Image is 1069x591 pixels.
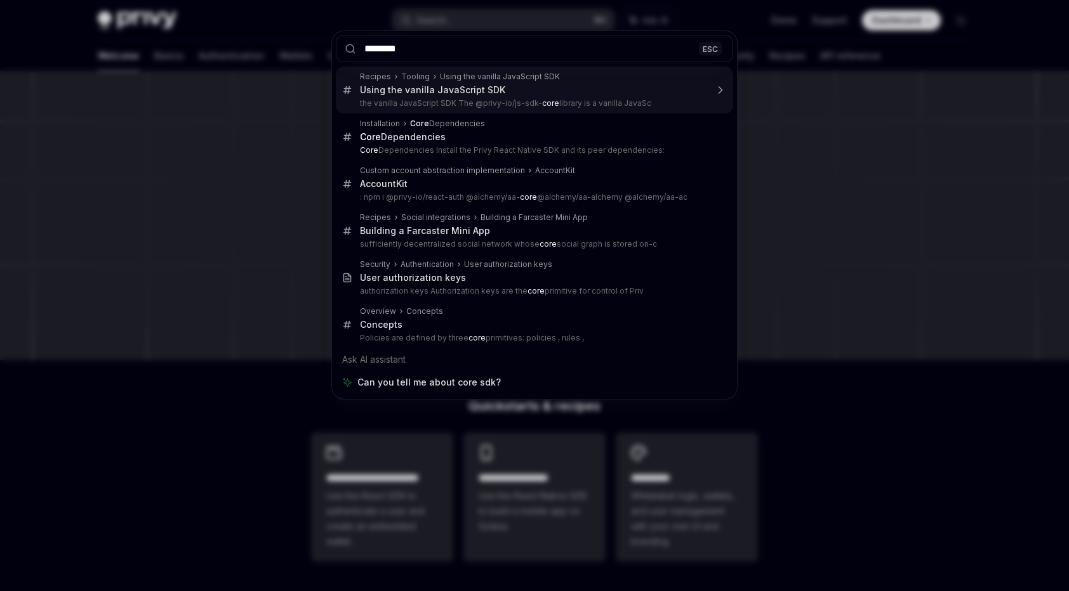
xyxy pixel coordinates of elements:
[357,376,501,389] span: Can you tell me about core sdk?
[360,178,408,190] div: AccountKit
[699,42,722,55] div: ESC
[401,72,430,82] div: Tooling
[468,333,486,342] b: core
[360,225,490,237] div: Building a Farcaster Mini App
[360,286,707,296] p: authorization keys Authorization keys are the primitive for control of Priv
[336,348,733,371] div: Ask AI assistant
[410,119,485,129] div: Dependencies
[481,212,588,223] div: Building a Farcaster Mini App
[360,192,707,202] p: : npm i @privy-io/react-auth @alchemy/aa- @alchemy/aa-alchemy @alchemy/aa-ac
[360,131,381,142] b: Core
[520,192,537,202] b: core
[528,286,545,295] b: core
[360,84,505,96] div: Using the vanilla JavaScript SDK
[410,119,429,128] b: Core
[360,272,466,283] div: User authorization keys
[360,259,390,270] div: Security
[540,239,557,249] b: core
[360,319,402,330] div: Concepts
[401,259,454,270] div: Authentication
[360,98,707,108] p: the vanilla JavaScript SDK The @privy-io/js-sdk- library is a vanilla JavaSc
[535,166,575,176] div: AccountKit
[440,72,560,82] div: Using the vanilla JavaScript SDK
[360,306,396,316] div: Overview
[360,333,707,343] p: Policies are defined by three primitives: policies , rules ,
[401,212,470,223] div: Social integrations
[406,306,443,316] div: Concepts
[464,259,552,270] div: User authorization keys
[360,119,400,129] div: Installation
[360,72,391,82] div: Recipes
[360,145,378,155] b: Core
[360,131,446,143] div: Dependencies
[542,98,559,108] b: core
[360,166,525,176] div: Custom account abstraction implementation
[360,212,391,223] div: Recipes
[360,145,707,155] p: Dependencies Install the Privy React Native SDK and its peer dependencies:
[360,239,707,249] p: sufficiently decentralized social network whose social graph is stored on-c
